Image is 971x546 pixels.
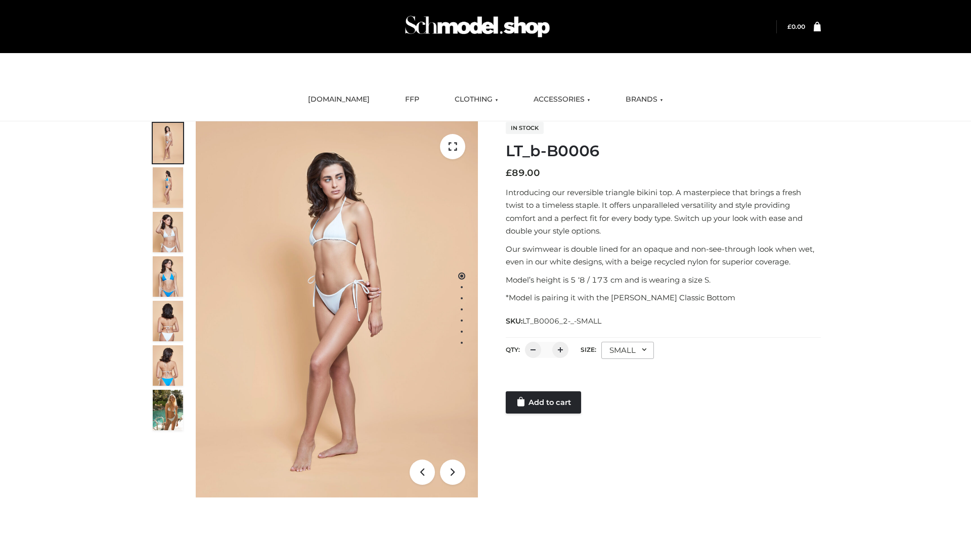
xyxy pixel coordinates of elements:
[153,345,183,386] img: ArielClassicBikiniTop_CloudNine_AzureSky_OW114ECO_8-scaled.jpg
[300,88,377,111] a: [DOMAIN_NAME]
[153,123,183,163] img: ArielClassicBikiniTop_CloudNine_AzureSky_OW114ECO_1-scaled.jpg
[522,316,601,326] span: LT_B0006_2-_-SMALL
[506,122,544,134] span: In stock
[398,88,427,111] a: FFP
[526,88,598,111] a: ACCESSORIES
[196,121,478,497] img: ArielClassicBikiniTop_CloudNine_AzureSky_OW114ECO_1
[447,88,506,111] a: CLOTHING
[618,88,671,111] a: BRANDS
[506,167,540,178] bdi: 89.00
[506,274,821,287] p: Model’s height is 5 ‘8 / 173 cm and is wearing a size S.
[787,23,805,30] a: £0.00
[506,243,821,268] p: Our swimwear is double lined for an opaque and non-see-through look when wet, even in our white d...
[581,346,596,353] label: Size:
[153,256,183,297] img: ArielClassicBikiniTop_CloudNine_AzureSky_OW114ECO_4-scaled.jpg
[601,342,654,359] div: SMALL
[153,390,183,430] img: Arieltop_CloudNine_AzureSky2.jpg
[153,167,183,208] img: ArielClassicBikiniTop_CloudNine_AzureSky_OW114ECO_2-scaled.jpg
[787,23,791,30] span: £
[153,301,183,341] img: ArielClassicBikiniTop_CloudNine_AzureSky_OW114ECO_7-scaled.jpg
[787,23,805,30] bdi: 0.00
[506,167,512,178] span: £
[506,391,581,414] a: Add to cart
[506,346,520,353] label: QTY:
[506,186,821,238] p: Introducing our reversible triangle bikini top. A masterpiece that brings a fresh twist to a time...
[402,7,553,47] img: Schmodel Admin 964
[506,315,602,327] span: SKU:
[506,291,821,304] p: *Model is pairing it with the [PERSON_NAME] Classic Bottom
[506,142,821,160] h1: LT_b-B0006
[153,212,183,252] img: ArielClassicBikiniTop_CloudNine_AzureSky_OW114ECO_3-scaled.jpg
